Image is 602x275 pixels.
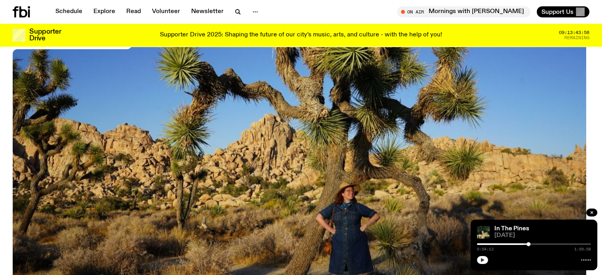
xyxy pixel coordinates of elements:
a: Newsletter [186,6,228,17]
a: Schedule [51,6,87,17]
span: [DATE] [494,233,591,239]
p: Supporter Drive 2025: Shaping the future of our city’s music, arts, and culture - with the help o... [160,32,442,39]
span: 1:59:58 [574,247,591,251]
button: On AirMornings with [PERSON_NAME] [397,6,530,17]
span: Remaining [564,36,589,40]
button: Support Us [537,6,589,17]
a: Read [122,6,146,17]
span: Support Us [541,8,574,15]
span: 0:54:13 [477,247,494,251]
span: 09:13:43:58 [559,30,589,35]
a: Explore [89,6,120,17]
h3: Supporter Drive [29,28,61,42]
a: Volunteer [147,6,185,17]
a: In The Pines [494,226,529,232]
